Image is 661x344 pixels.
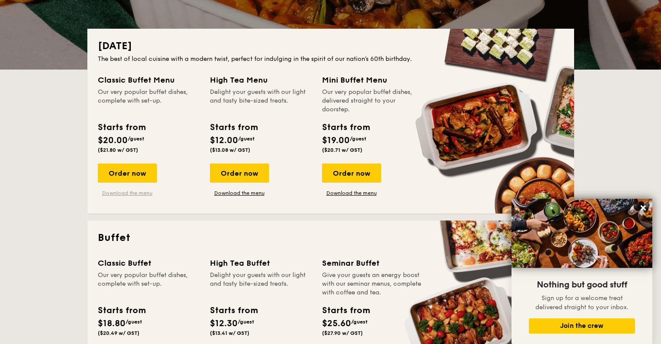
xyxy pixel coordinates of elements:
[210,121,257,134] div: Starts from
[98,164,157,183] div: Order now
[322,121,369,134] div: Starts from
[210,135,238,146] span: $12.00
[210,318,238,329] span: $12.30
[98,147,138,153] span: ($21.80 w/ GST)
[126,319,142,325] span: /guest
[210,74,312,86] div: High Tea Menu
[98,135,128,146] span: $20.00
[322,318,351,329] span: $25.60
[98,74,199,86] div: Classic Buffet Menu
[636,201,650,215] button: Close
[238,136,255,142] span: /guest
[322,88,424,114] div: Our very popular buffet dishes, delivered straight to your doorstep.
[98,121,145,134] div: Starts from
[322,147,362,153] span: ($20.71 w/ GST)
[98,304,145,317] div: Starts from
[537,280,627,290] span: Nothing but good stuff
[351,319,368,325] span: /guest
[210,271,312,297] div: Delight your guests with our light and tasty bite-sized treats.
[98,190,157,197] a: Download the menu
[210,330,249,336] span: ($13.41 w/ GST)
[322,257,424,269] div: Seminar Buffet
[322,190,381,197] a: Download the menu
[210,190,269,197] a: Download the menu
[512,199,652,268] img: DSC07876-Edit02-Large.jpeg
[238,319,254,325] span: /guest
[322,271,424,297] div: Give your guests an energy boost with our seminar menus, complete with coffee and tea.
[98,39,564,53] h2: [DATE]
[98,88,199,114] div: Our very popular buffet dishes, complete with set-up.
[535,294,628,311] span: Sign up for a welcome treat delivered straight to your inbox.
[98,271,199,297] div: Our very popular buffet dishes, complete with set-up.
[98,330,140,336] span: ($20.49 w/ GST)
[322,74,424,86] div: Mini Buffet Menu
[128,136,144,142] span: /guest
[98,257,199,269] div: Classic Buffet
[322,304,369,317] div: Starts from
[322,164,381,183] div: Order now
[210,88,312,114] div: Delight your guests with our light and tasty bite-sized treats.
[98,318,126,329] span: $18.80
[210,257,312,269] div: High Tea Buffet
[210,304,257,317] div: Starts from
[350,136,366,142] span: /guest
[322,330,363,336] span: ($27.90 w/ GST)
[529,318,635,334] button: Join the crew
[210,147,250,153] span: ($13.08 w/ GST)
[322,135,350,146] span: $19.00
[98,231,564,245] h2: Buffet
[98,55,564,63] div: The best of local cuisine with a modern twist, perfect for indulging in the spirit of our nation’...
[210,164,269,183] div: Order now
